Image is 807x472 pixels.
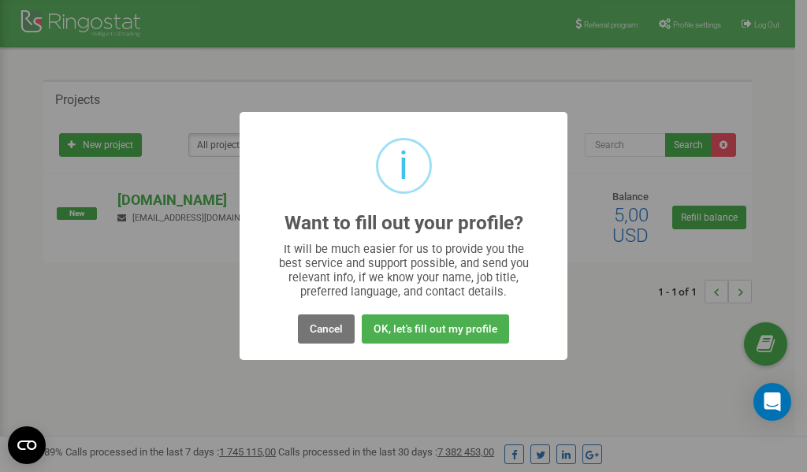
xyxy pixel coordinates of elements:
div: Open Intercom Messenger [753,383,791,421]
button: Cancel [298,314,355,344]
h2: Want to fill out your profile? [284,213,523,234]
div: i [399,140,408,191]
button: OK, let's fill out my profile [362,314,509,344]
button: Open CMP widget [8,426,46,464]
div: It will be much easier for us to provide you the best service and support possible, and send you ... [271,242,537,299]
